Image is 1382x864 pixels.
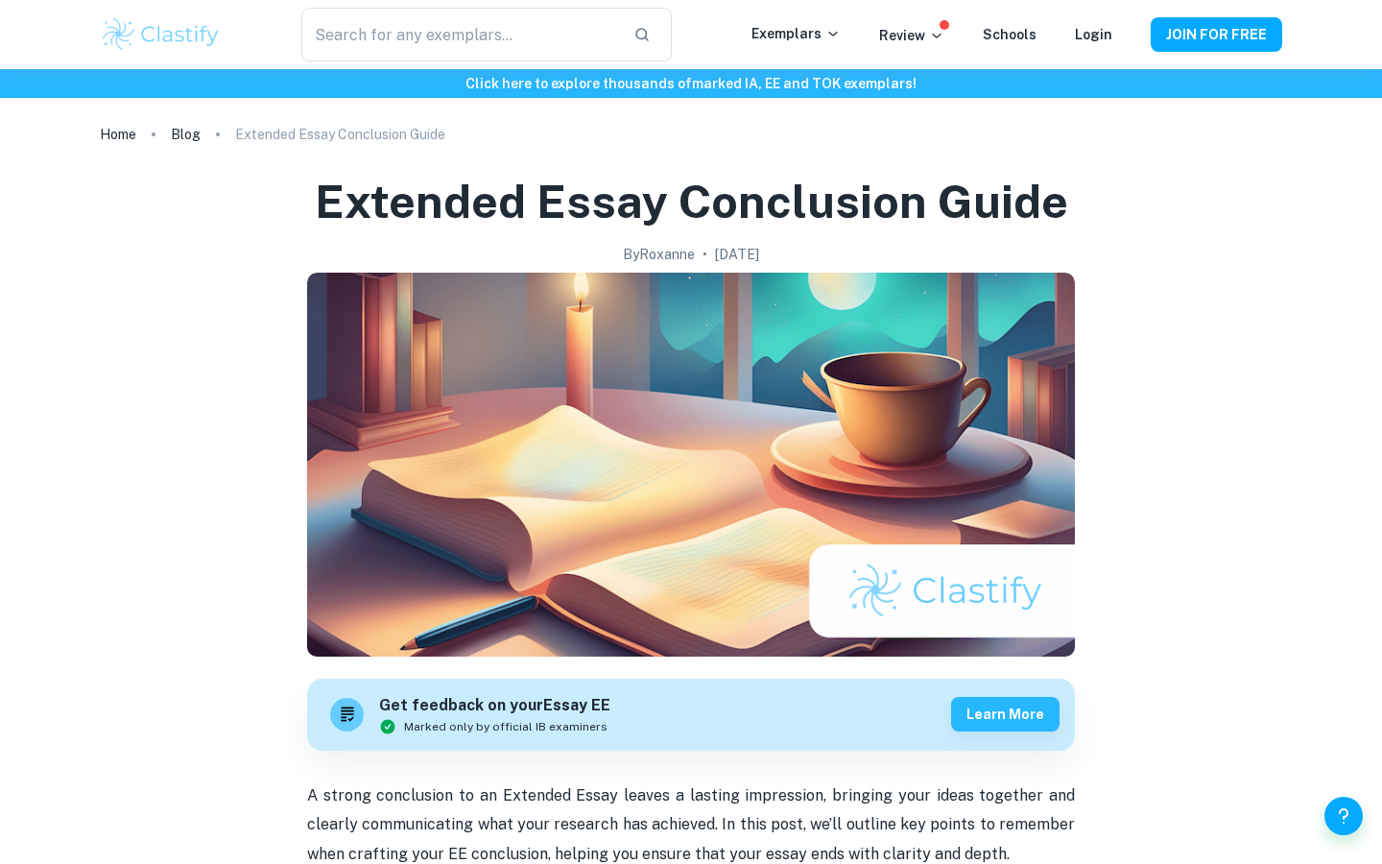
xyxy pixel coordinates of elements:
input: Search for any exemplars... [301,8,618,61]
img: Clastify logo [100,15,222,54]
button: Help and Feedback [1324,797,1363,835]
a: Blog [171,121,201,148]
span: Marked only by official IB examiners [404,718,608,735]
p: Review [879,25,944,46]
h2: [DATE] [715,244,759,265]
h1: Extended Essay Conclusion Guide [315,171,1068,232]
img: Extended Essay Conclusion Guide cover image [307,273,1075,657]
p: Exemplars [751,23,841,44]
p: Extended Essay Conclusion Guide [235,124,445,145]
h6: Click here to explore thousands of marked IA, EE and TOK exemplars ! [4,73,1378,94]
h2: By Roxanne [623,244,695,265]
button: Learn more [951,697,1060,732]
a: Schools [983,27,1036,42]
p: • [703,244,707,265]
a: Home [100,121,136,148]
a: Login [1075,27,1112,42]
button: JOIN FOR FREE [1151,17,1282,52]
a: Get feedback on yourEssay EEMarked only by official IB examinersLearn more [307,679,1075,751]
h6: Get feedback on your Essay EE [379,694,610,718]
